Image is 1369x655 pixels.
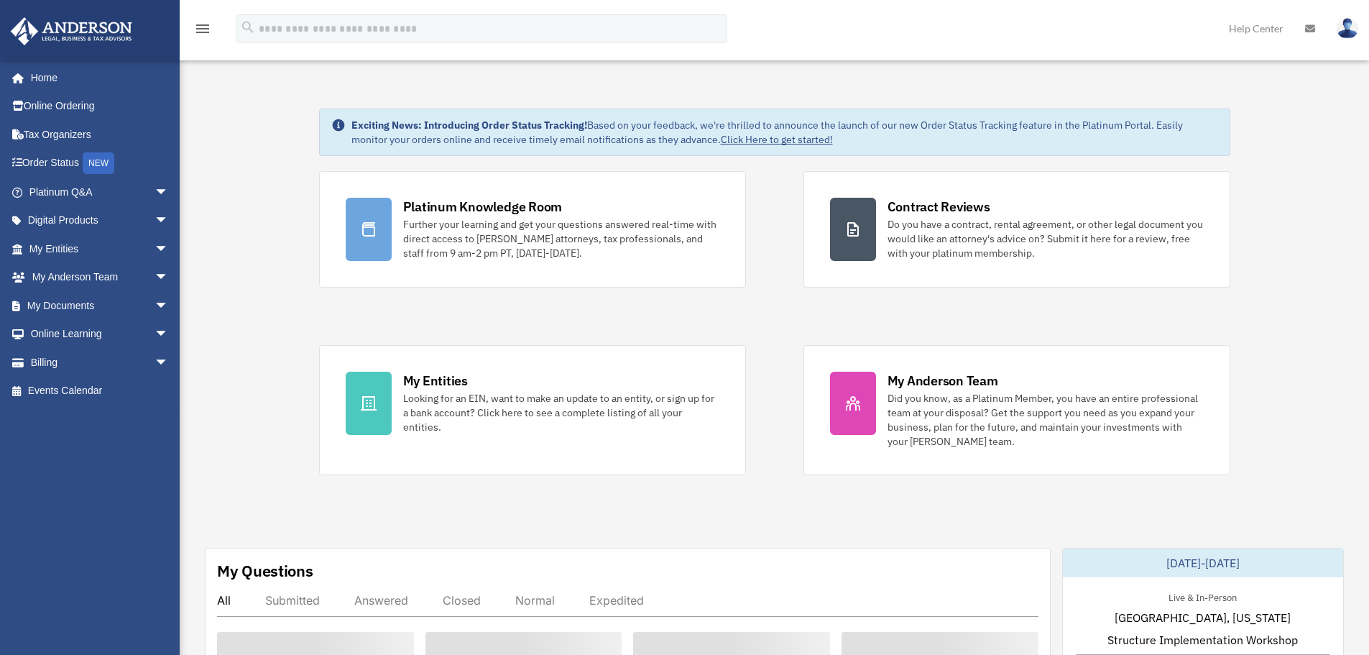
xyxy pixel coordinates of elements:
a: Home [10,63,183,92]
a: Platinum Q&Aarrow_drop_down [10,178,190,206]
img: User Pic [1337,18,1358,39]
a: My Entitiesarrow_drop_down [10,234,190,263]
div: All [217,593,231,608]
div: Looking for an EIN, want to make an update to an entity, or sign up for a bank account? Click her... [403,391,719,434]
div: My Questions [217,560,313,582]
a: Billingarrow_drop_down [10,348,190,377]
a: Events Calendar [10,377,190,406]
span: [GEOGRAPHIC_DATA], [US_STATE] [1115,609,1291,626]
div: NEW [83,152,114,174]
strong: Exciting News: Introducing Order Status Tracking! [351,119,587,132]
div: Contract Reviews [888,198,990,216]
div: Closed [443,593,481,608]
a: Contract Reviews Do you have a contract, rental agreement, or other legal document you would like... [803,171,1230,288]
a: Order StatusNEW [10,149,190,178]
a: Click Here to get started! [721,133,833,146]
div: Did you know, as a Platinum Member, you have an entire professional team at your disposal? Get th... [888,391,1204,449]
div: My Anderson Team [888,372,998,390]
div: Further your learning and get your questions answered real-time with direct access to [PERSON_NAM... [403,217,719,260]
a: menu [194,25,211,37]
div: Live & In-Person [1157,589,1248,604]
div: My Entities [403,372,468,390]
div: [DATE]-[DATE] [1063,549,1343,577]
div: Platinum Knowledge Room [403,198,563,216]
a: My Anderson Teamarrow_drop_down [10,263,190,292]
div: Normal [515,593,555,608]
img: Anderson Advisors Platinum Portal [6,17,137,45]
span: arrow_drop_down [155,348,183,377]
a: Platinum Knowledge Room Further your learning and get your questions answered real-time with dire... [319,171,746,288]
div: Do you have a contract, rental agreement, or other legal document you would like an attorney's ad... [888,217,1204,260]
div: Answered [354,593,408,608]
a: Tax Organizers [10,120,190,149]
a: Online Ordering [10,92,190,121]
div: Based on your feedback, we're thrilled to announce the launch of our new Order Status Tracking fe... [351,118,1218,147]
a: My Anderson Team Did you know, as a Platinum Member, you have an entire professional team at your... [803,345,1230,475]
span: arrow_drop_down [155,320,183,349]
span: arrow_drop_down [155,178,183,207]
span: arrow_drop_down [155,206,183,236]
span: arrow_drop_down [155,291,183,321]
i: menu [194,20,211,37]
a: Online Learningarrow_drop_down [10,320,190,349]
span: Structure Implementation Workshop [1107,631,1298,649]
i: search [240,19,256,35]
a: My Entities Looking for an EIN, want to make an update to an entity, or sign up for a bank accoun... [319,345,746,475]
a: My Documentsarrow_drop_down [10,291,190,320]
span: arrow_drop_down [155,263,183,293]
div: Expedited [589,593,644,608]
div: Submitted [265,593,320,608]
a: Digital Productsarrow_drop_down [10,206,190,235]
span: arrow_drop_down [155,234,183,264]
